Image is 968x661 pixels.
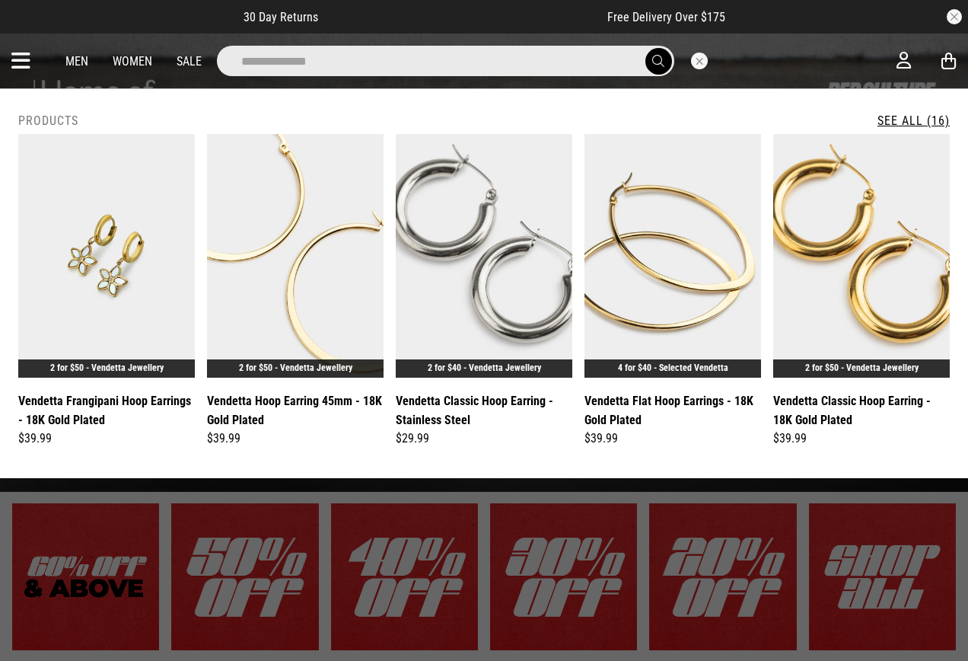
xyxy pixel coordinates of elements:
a: 2 for $40 - Vendetta Jewellery [428,362,541,373]
img: Vendetta Classic Hoop Earring - 18k Gold Plated in Gold [773,134,950,378]
button: Open LiveChat chat widget [12,6,58,52]
a: Sale [177,54,202,69]
a: Women [113,54,152,69]
div: $39.99 [207,429,384,448]
img: Vendetta Hoop Earring 45mm - 18k Gold Plated in Gold [207,134,384,378]
a: Vendetta Classic Hoop Earring - Stainless Steel [396,391,572,429]
img: Vendetta Flat Hoop Earrings - 18k Gold Plated in Gold [584,134,761,378]
iframe: Customer reviews powered by Trustpilot [349,9,577,24]
div: $29.99 [396,429,572,448]
div: $39.99 [18,429,195,448]
button: Close search [691,53,708,69]
a: Vendetta Classic Hoop Earring - 18K Gold Plated [773,391,950,429]
h2: Products [18,113,78,128]
a: 2 for $50 - Vendetta Jewellery [805,362,919,373]
div: $39.99 [584,429,761,448]
a: 2 for $50 - Vendetta Jewellery [50,362,164,373]
a: Vendetta Hoop Earring 45mm - 18K Gold Plated [207,391,384,429]
span: 30 Day Returns [244,10,318,24]
img: Vendetta Classic Hoop Earring - Stainless Steel in Silver [396,134,572,378]
a: 2 for $50 - Vendetta Jewellery [239,362,352,373]
span: Free Delivery Over $175 [607,10,725,24]
img: Vendetta Frangipani Hoop Earrings - 18k Gold Plated in Gold [18,134,195,378]
a: 4 for $40 - Selected Vendetta [618,362,728,373]
div: $39.99 [773,429,950,448]
a: Vendetta Flat Hoop Earrings - 18K Gold Plated [584,391,761,429]
a: Vendetta Frangipani Hoop Earrings - 18K Gold Plated [18,391,195,429]
a: Men [65,54,88,69]
a: See All (16) [877,113,950,128]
